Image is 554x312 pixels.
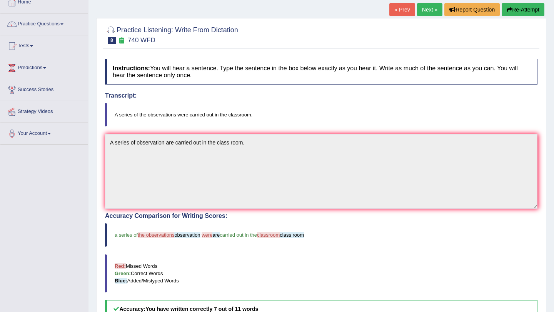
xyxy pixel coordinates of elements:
[105,25,238,44] h2: Practice Listening: Write From Dictation
[113,65,150,71] b: Instructions:
[417,3,442,16] a: Next »
[0,35,88,55] a: Tests
[202,232,212,238] span: were
[115,278,127,284] b: Blue:
[118,37,126,44] small: Exam occurring question
[0,13,88,33] a: Practice Questions
[105,212,537,219] h4: Accuracy Comparison for Writing Scores:
[108,37,116,44] span: 8
[220,232,257,238] span: carried out in the
[115,263,126,269] b: Red:
[115,271,131,276] b: Green:
[138,232,174,238] span: the observations
[0,123,88,142] a: Your Account
[0,79,88,98] a: Success Stories
[0,57,88,76] a: Predictions
[174,232,200,238] span: observation
[257,232,280,238] span: classroom
[212,232,220,238] span: are
[105,103,537,126] blockquote: A series of the observations were carried out in the classroom.
[444,3,500,16] button: Report Question
[280,232,304,238] span: class room
[145,306,258,312] b: You have written correctly 7 out of 11 words
[115,232,138,238] span: a series of
[105,254,537,292] blockquote: Missed Words Correct Words Added/Mistyped Words
[105,92,537,99] h4: Transcript:
[389,3,415,16] a: « Prev
[128,37,155,44] small: 740 WFD
[105,59,537,85] h4: You will hear a sentence. Type the sentence in the box below exactly as you hear it. Write as muc...
[0,101,88,120] a: Strategy Videos
[502,3,544,16] button: Re-Attempt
